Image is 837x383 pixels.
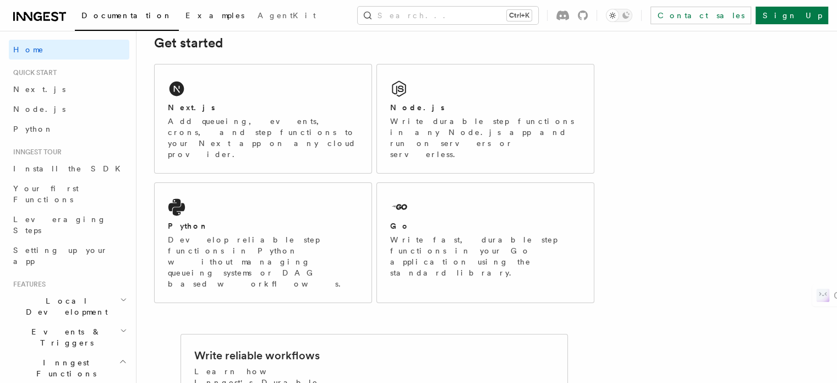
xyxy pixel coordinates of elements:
a: Node.js [9,99,129,119]
span: Python [13,125,53,133]
a: Examples [179,3,251,30]
a: Your first Functions [9,179,129,209]
span: Install the SDK [13,164,127,173]
a: PythonDevelop reliable step functions in Python without managing queueing systems or DAG based wo... [154,182,372,303]
p: Develop reliable step functions in Python without managing queueing systems or DAG based workflows. [168,234,358,289]
span: Next.js [13,85,65,94]
a: Next.jsAdd queueing, events, crons, and step functions to your Next app on any cloud provider. [154,64,372,174]
kbd: Ctrl+K [507,10,532,21]
a: Contact sales [650,7,751,24]
a: Python [9,119,129,139]
span: Local Development [9,295,120,317]
button: Local Development [9,291,129,322]
a: Setting up your app [9,240,129,271]
button: Toggle dark mode [606,9,632,22]
a: Node.jsWrite durable step functions in any Node.js app and run on servers or serverless. [376,64,594,174]
h2: Go [390,220,410,231]
a: AgentKit [251,3,322,30]
a: Get started [154,35,223,51]
a: Documentation [75,3,179,31]
span: Node.js [13,105,65,114]
span: Inngest Functions [9,357,119,379]
span: Inngest tour [9,148,62,157]
p: Add queueing, events, crons, and step functions to your Next app on any cloud provider. [168,116,358,160]
a: Install the SDK [9,159,129,179]
p: Write fast, durable step functions in your Go application using the standard library. [390,234,581,278]
span: Setting up your app [13,246,108,266]
a: Leveraging Steps [9,209,129,240]
h2: Next.js [168,102,215,113]
span: Home [13,44,44,55]
h2: Python [168,220,209,231]
span: Events & Triggers [9,326,120,348]
a: Next.js [9,79,129,99]
span: Examples [185,11,244,20]
a: GoWrite fast, durable step functions in your Go application using the standard library. [376,182,594,303]
a: Home [9,40,129,60]
h2: Node.js [390,102,445,113]
h2: Write reliable workflows [194,348,320,363]
button: Search...Ctrl+K [358,7,538,24]
span: AgentKit [258,11,316,20]
p: Write durable step functions in any Node.js app and run on servers or serverless. [390,116,581,160]
span: Documentation [81,11,172,20]
span: Leveraging Steps [13,215,106,235]
span: Your first Functions [13,184,79,204]
span: Quick start [9,68,57,77]
span: Features [9,280,46,289]
button: Events & Triggers [9,322,129,353]
a: Sign Up [756,7,828,24]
